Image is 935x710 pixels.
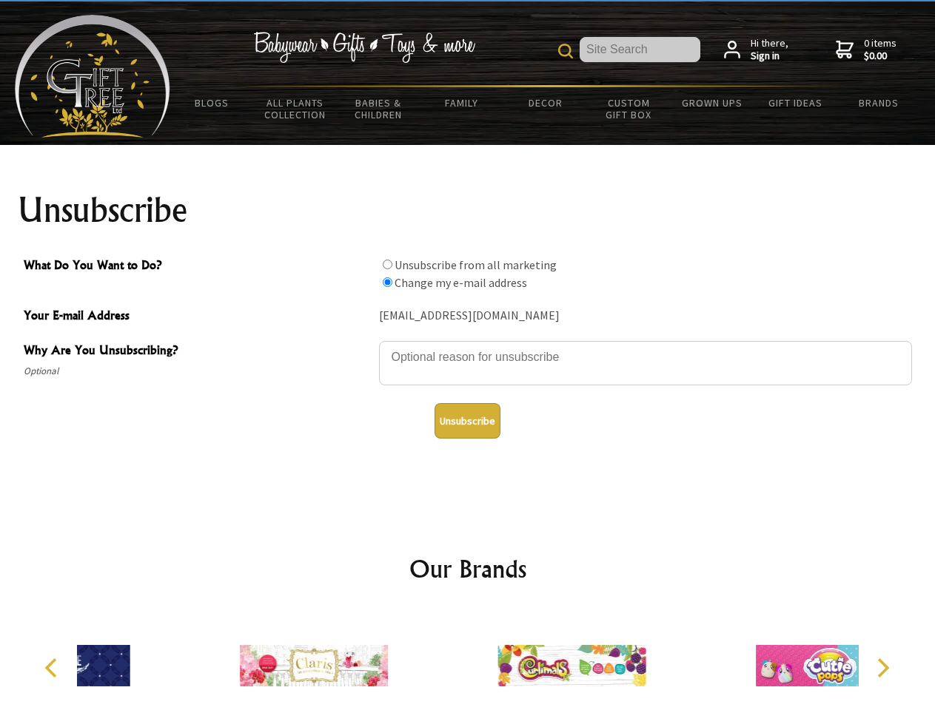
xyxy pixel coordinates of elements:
[395,257,557,272] label: Unsubscribe from all marketing
[379,341,912,385] textarea: Why Are You Unsubscribing?
[253,32,475,63] img: Babywear - Gifts - Toys & more
[170,87,254,118] a: BLOGS
[24,362,372,380] span: Optional
[724,37,788,63] a: Hi there,Sign in
[395,275,527,290] label: Change my e-mail address
[383,260,392,269] input: What Do You Want to Do?
[24,341,372,362] span: Why Are You Unsubscribing?
[503,87,587,118] a: Decor
[866,652,899,684] button: Next
[15,15,170,138] img: Babyware - Gifts - Toys and more...
[254,87,338,130] a: All Plants Collection
[24,306,372,328] span: Your E-mail Address
[383,277,392,287] input: What Do You Want to Do?
[836,37,897,63] a: 0 items$0.00
[379,305,912,328] div: [EMAIL_ADDRESS][DOMAIN_NAME]
[670,87,754,118] a: Grown Ups
[435,403,500,439] button: Unsubscribe
[751,37,788,63] span: Hi there,
[864,50,897,63] strong: $0.00
[420,87,504,118] a: Family
[337,87,420,130] a: Babies & Children
[37,652,70,684] button: Previous
[864,36,897,63] span: 0 items
[587,87,671,130] a: Custom Gift Box
[837,87,921,118] a: Brands
[18,192,918,228] h1: Unsubscribe
[580,37,700,62] input: Site Search
[754,87,837,118] a: Gift Ideas
[751,50,788,63] strong: Sign in
[558,44,573,58] img: product search
[24,256,372,277] span: What Do You Want to Do?
[30,551,906,586] h2: Our Brands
